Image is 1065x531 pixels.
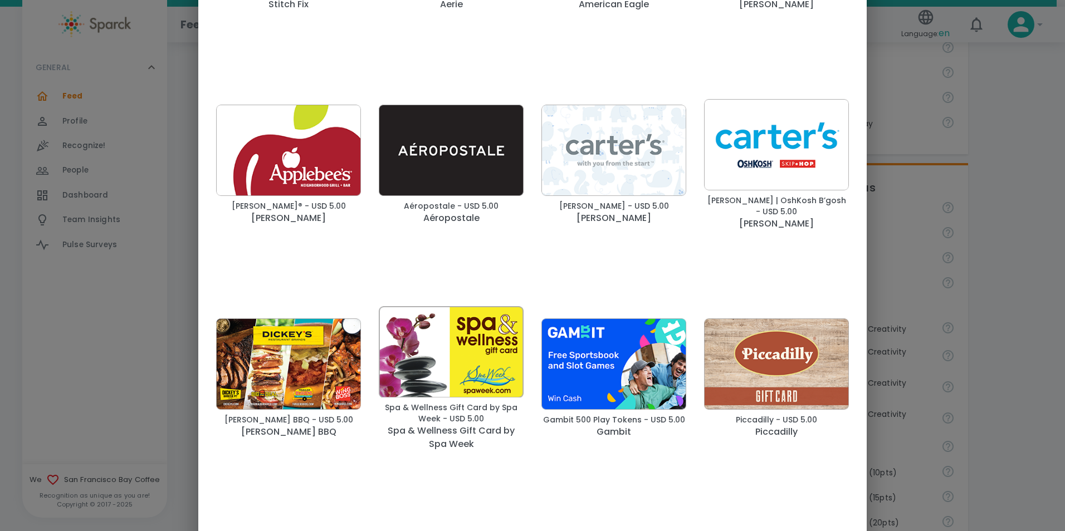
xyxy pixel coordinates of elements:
[379,402,524,424] p: Spa & Wellness Gift Card by Spa Week - USD 5.00
[700,62,853,267] button: Carter’s | OshKosh B’gosh - USD 5.00[PERSON_NAME] | OshKosh B’gosh - USD 5.00[PERSON_NAME]
[423,212,480,225] p: Aéropostale
[543,414,685,425] p: Gambit 500 Play Tokens - USD 5.00
[212,62,365,267] button: Applebee's® - USD 5.00[PERSON_NAME]® - USD 5.00[PERSON_NAME]
[704,99,849,191] img: Carter’s | OshKosh B’gosh - USD 5.00
[216,105,361,196] img: Applebee's® - USD 5.00
[251,212,326,225] p: [PERSON_NAME]
[541,105,686,196] img: Carter's - USD 5.00
[379,105,524,196] img: Aéropostale - USD 5.00
[379,306,524,398] img: Spa & Wellness Gift Card by Spa Week - USD 5.00
[216,318,361,410] img: Dickey's BBQ - USD 5.00
[577,212,651,225] p: [PERSON_NAME]
[559,200,669,212] p: [PERSON_NAME] - USD 5.00
[379,424,524,451] p: Spa & Wellness Gift Card by Spa Week
[736,414,817,425] p: Piccadilly - USD 5.00
[374,276,528,481] button: Spa & Wellness Gift Card by Spa Week - USD 5.00Spa & Wellness Gift Card by Spa Week - USD 5.00Spa...
[537,62,691,267] button: Carter's - USD 5.00[PERSON_NAME] - USD 5.00[PERSON_NAME]
[224,414,353,425] p: [PERSON_NAME] BBQ - USD 5.00
[700,276,853,481] button: Piccadilly - USD 5.00Piccadilly - USD 5.00Piccadilly
[541,318,686,410] img: Gambit 500 Play Tokens - USD 5.00
[704,195,849,217] p: [PERSON_NAME] | OshKosh B’gosh - USD 5.00
[597,425,631,439] p: Gambit
[212,276,365,481] button: Dickey's BBQ - USD 5.00[PERSON_NAME] BBQ - USD 5.00[PERSON_NAME] BBQ
[537,276,691,481] button: Gambit 500 Play Tokens - USD 5.00Gambit 500 Play Tokens - USD 5.00Gambit
[241,425,336,439] p: [PERSON_NAME] BBQ
[739,217,814,230] p: [PERSON_NAME]
[704,318,849,410] img: Piccadilly - USD 5.00
[232,200,346,212] p: [PERSON_NAME]® - USD 5.00
[374,62,528,267] button: Aéropostale - USD 5.00Aéropostale - USD 5.00Aéropostale
[755,425,798,439] p: Piccadilly
[404,200,499,212] p: Aéropostale - USD 5.00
